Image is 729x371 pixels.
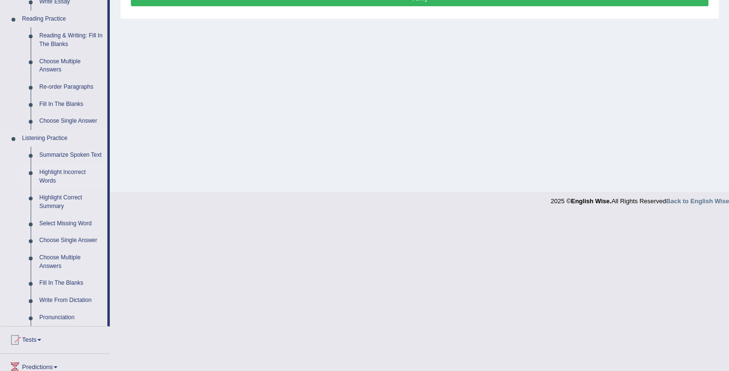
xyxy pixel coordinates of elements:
[35,275,107,292] a: Fill In The Blanks
[35,292,107,309] a: Write From Dictation
[35,27,107,53] a: Reading & Writing: Fill In The Blanks
[35,164,107,189] a: Highlight Incorrect Words
[18,11,107,28] a: Reading Practice
[35,189,107,215] a: Highlight Correct Summary
[35,79,107,96] a: Re-order Paragraphs
[571,197,611,205] strong: English Wise.
[18,130,107,147] a: Listening Practice
[35,113,107,130] a: Choose Single Answer
[35,215,107,232] a: Select Missing Word
[35,147,107,164] a: Summarize Spoken Text
[666,197,729,205] a: Back to English Wise
[0,326,110,350] a: Tests
[35,96,107,113] a: Fill In The Blanks
[35,309,107,326] a: Pronunciation
[35,249,107,275] a: Choose Multiple Answers
[35,53,107,79] a: Choose Multiple Answers
[551,192,729,206] div: 2025 © All Rights Reserved
[35,232,107,249] a: Choose Single Answer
